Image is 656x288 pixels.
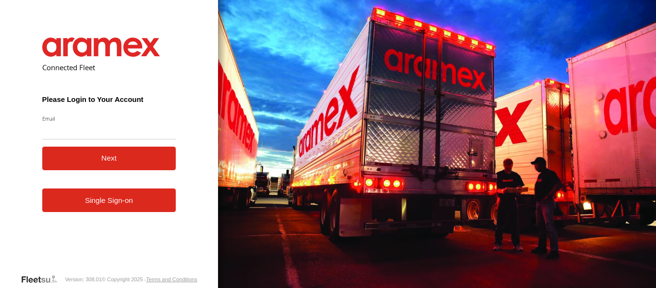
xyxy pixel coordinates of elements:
label: Email [42,115,176,122]
button: Next [42,147,176,170]
h3: Please Login to Your Account [42,95,176,103]
h2: Connected Fleet [42,63,176,72]
div: Version: 308.01 [65,276,101,282]
a: Visit our Website [21,275,65,284]
img: Aramex [42,38,160,57]
a: Single Sign-on [42,188,176,212]
a: Terms and Conditions [146,276,197,282]
div: © Copyright 2025 - [102,276,197,282]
